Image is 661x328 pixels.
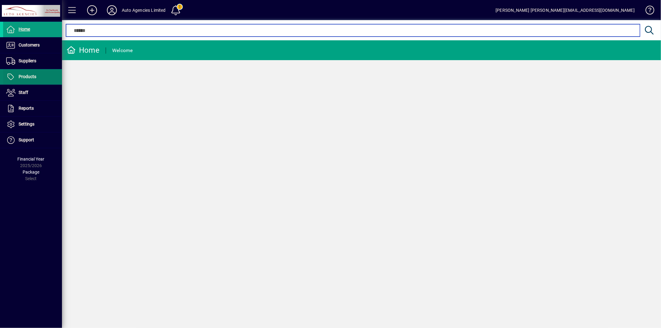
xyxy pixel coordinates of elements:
[18,157,45,162] span: Financial Year
[19,74,36,79] span: Products
[3,85,62,100] a: Staff
[496,5,635,15] div: [PERSON_NAME] [PERSON_NAME][EMAIL_ADDRESS][DOMAIN_NAME]
[19,90,28,95] span: Staff
[23,170,39,175] span: Package
[3,132,62,148] a: Support
[19,122,34,126] span: Settings
[102,5,122,16] button: Profile
[19,42,40,47] span: Customers
[19,137,34,142] span: Support
[641,1,653,21] a: Knowledge Base
[67,45,99,55] div: Home
[19,106,34,111] span: Reports
[122,5,166,15] div: Auto Agencies Limited
[3,117,62,132] a: Settings
[3,101,62,116] a: Reports
[82,5,102,16] button: Add
[112,46,133,55] div: Welcome
[3,38,62,53] a: Customers
[3,69,62,85] a: Products
[19,58,36,63] span: Suppliers
[3,53,62,69] a: Suppliers
[19,27,30,32] span: Home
